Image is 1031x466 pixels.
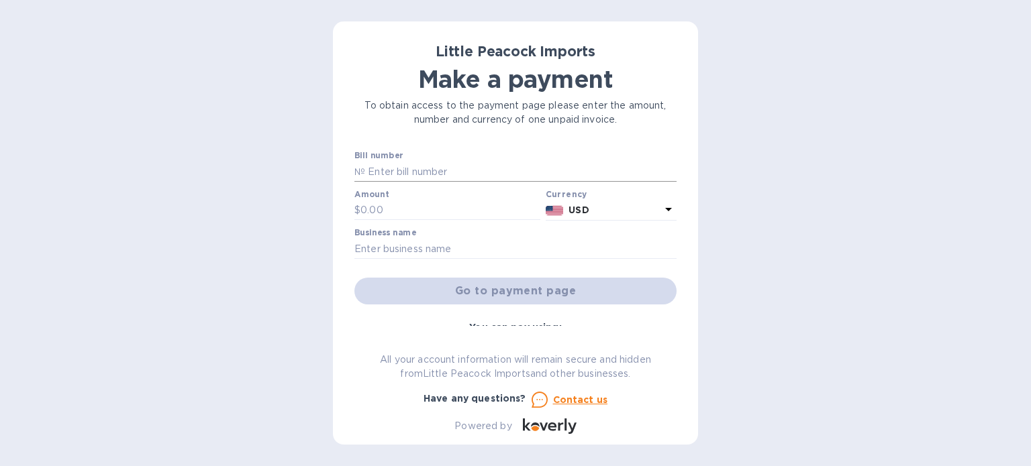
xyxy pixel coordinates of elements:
b: You can pay using: [469,322,561,333]
img: USD [546,206,564,215]
input: Enter business name [354,239,677,259]
b: Little Peacock Imports [436,43,595,60]
label: Business name [354,229,416,237]
input: 0.00 [360,200,540,221]
h1: Make a payment [354,65,677,93]
input: Enter bill number [365,162,677,182]
p: $ [354,203,360,217]
label: Amount [354,190,389,198]
b: Have any questions? [424,393,526,404]
p: № [354,165,365,179]
p: Powered by [454,419,511,433]
p: To obtain access to the payment page please enter the amount, number and currency of one unpaid i... [354,99,677,127]
u: Contact us [553,394,608,405]
b: USD [569,205,589,215]
b: Currency [546,189,587,199]
p: All your account information will remain secure and hidden from Little Peacock Imports and other ... [354,353,677,381]
label: Bill number [354,152,403,160]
